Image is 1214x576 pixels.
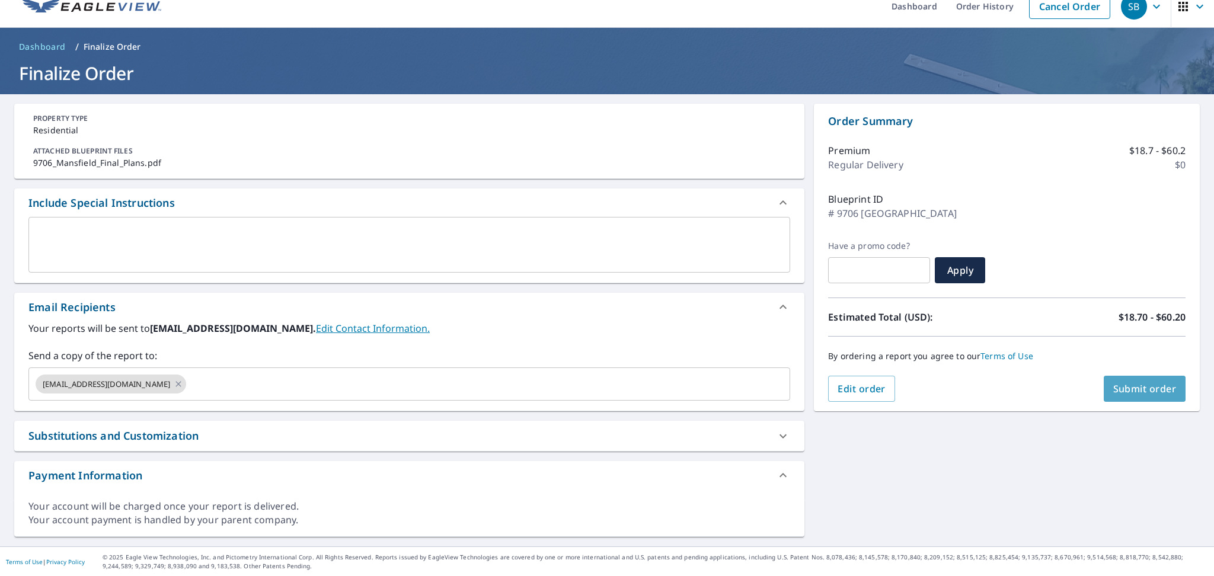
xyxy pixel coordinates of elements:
[828,143,870,158] p: Premium
[1175,158,1186,172] p: $0
[33,146,785,156] p: ATTACHED BLUEPRINT FILES
[935,257,985,283] button: Apply
[828,206,957,220] p: # 9706 [GEOGRAPHIC_DATA]
[36,379,177,390] span: [EMAIL_ADDRESS][DOMAIN_NAME]
[46,558,85,566] a: Privacy Policy
[838,382,886,395] span: Edit order
[19,41,66,53] span: Dashboard
[28,500,790,513] div: Your account will be charged once your report is delivered.
[150,322,316,335] b: [EMAIL_ADDRESS][DOMAIN_NAME].
[980,350,1033,361] a: Terms of Use
[14,188,804,217] div: Include Special Instructions
[28,195,175,211] div: Include Special Instructions
[6,558,43,566] a: Terms of Use
[14,461,804,489] div: Payment Information
[36,375,186,393] div: [EMAIL_ADDRESS][DOMAIN_NAME]
[84,41,141,53] p: Finalize Order
[828,351,1186,361] p: By ordering a report you agree to our
[944,264,976,277] span: Apply
[828,158,903,172] p: Regular Delivery
[28,513,790,527] div: Your account payment is handled by your parent company.
[33,124,785,136] p: Residential
[828,113,1186,129] p: Order Summary
[6,558,85,565] p: |
[1119,310,1186,324] p: $18.70 - $60.20
[1113,382,1177,395] span: Submit order
[1129,143,1186,158] p: $18.7 - $60.2
[14,37,71,56] a: Dashboard
[828,241,930,251] label: Have a promo code?
[28,348,790,363] label: Send a copy of the report to:
[828,376,895,402] button: Edit order
[28,299,116,315] div: Email Recipients
[28,428,199,444] div: Substitutions and Customization
[316,322,430,335] a: EditContactInfo
[28,468,142,484] div: Payment Information
[14,61,1200,85] h1: Finalize Order
[103,553,1208,571] p: © 2025 Eagle View Technologies, Inc. and Pictometry International Corp. All Rights Reserved. Repo...
[1104,376,1186,402] button: Submit order
[828,192,883,206] p: Blueprint ID
[14,421,804,451] div: Substitutions and Customization
[828,310,1007,324] p: Estimated Total (USD):
[33,156,785,169] p: 9706_Mansfield_Final_Plans.pdf
[14,293,804,321] div: Email Recipients
[28,321,790,335] label: Your reports will be sent to
[14,37,1200,56] nav: breadcrumb
[75,40,79,54] li: /
[33,113,785,124] p: PROPERTY TYPE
